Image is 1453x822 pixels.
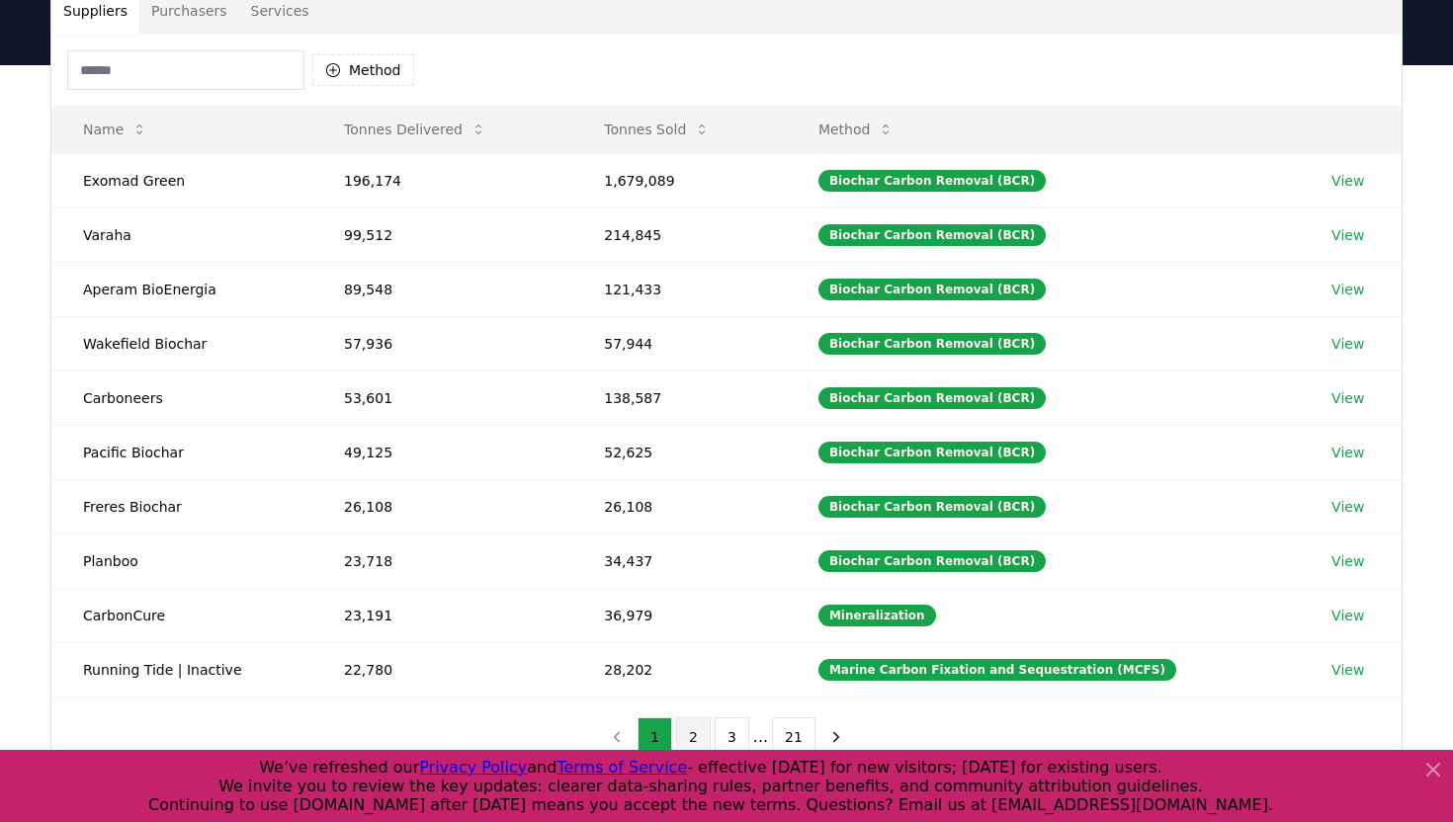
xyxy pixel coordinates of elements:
[753,725,768,749] li: ...
[638,717,672,757] button: 1
[312,262,572,316] td: 89,548
[1331,225,1364,245] a: View
[572,425,787,479] td: 52,625
[312,54,414,86] button: Method
[572,479,787,534] td: 26,108
[572,316,787,370] td: 57,944
[312,316,572,370] td: 57,936
[803,110,910,149] button: Method
[312,207,572,262] td: 99,512
[51,316,312,370] td: Wakefield Biochar
[328,110,502,149] button: Tonnes Delivered
[818,496,1046,518] div: Biochar Carbon Removal (BCR)
[67,110,163,149] button: Name
[818,170,1046,192] div: Biochar Carbon Removal (BCR)
[572,153,787,207] td: 1,679,089
[588,110,726,149] button: Tonnes Sold
[51,153,312,207] td: Exomad Green
[51,262,312,316] td: Aperam BioEnergia
[51,642,312,697] td: Running Tide | Inactive
[676,717,711,757] button: 2
[312,642,572,697] td: 22,780
[572,642,787,697] td: 28,202
[818,659,1176,681] div: Marine Carbon Fixation and Sequestration (MCFS)
[572,262,787,316] td: 121,433
[1331,171,1364,191] a: View
[1331,388,1364,408] a: View
[1331,334,1364,354] a: View
[1331,660,1364,680] a: View
[772,717,815,757] button: 21
[51,479,312,534] td: Freres Biochar
[312,370,572,425] td: 53,601
[312,588,572,642] td: 23,191
[818,387,1046,409] div: Biochar Carbon Removal (BCR)
[818,442,1046,463] div: Biochar Carbon Removal (BCR)
[572,207,787,262] td: 214,845
[312,425,572,479] td: 49,125
[1331,606,1364,625] a: View
[1331,497,1364,517] a: View
[51,207,312,262] td: Varaha
[51,534,312,588] td: Planboo
[312,479,572,534] td: 26,108
[818,224,1046,246] div: Biochar Carbon Removal (BCR)
[818,333,1046,355] div: Biochar Carbon Removal (BCR)
[818,605,936,626] div: Mineralization
[818,279,1046,300] div: Biochar Carbon Removal (BCR)
[312,534,572,588] td: 23,718
[1331,280,1364,299] a: View
[572,588,787,642] td: 36,979
[51,370,312,425] td: Carboneers
[51,588,312,642] td: CarbonCure
[572,534,787,588] td: 34,437
[312,153,572,207] td: 196,174
[572,370,787,425] td: 138,587
[51,425,312,479] td: Pacific Biochar
[818,550,1046,572] div: Biochar Carbon Removal (BCR)
[715,717,749,757] button: 3
[1331,443,1364,462] a: View
[1331,551,1364,571] a: View
[819,717,853,757] button: next page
